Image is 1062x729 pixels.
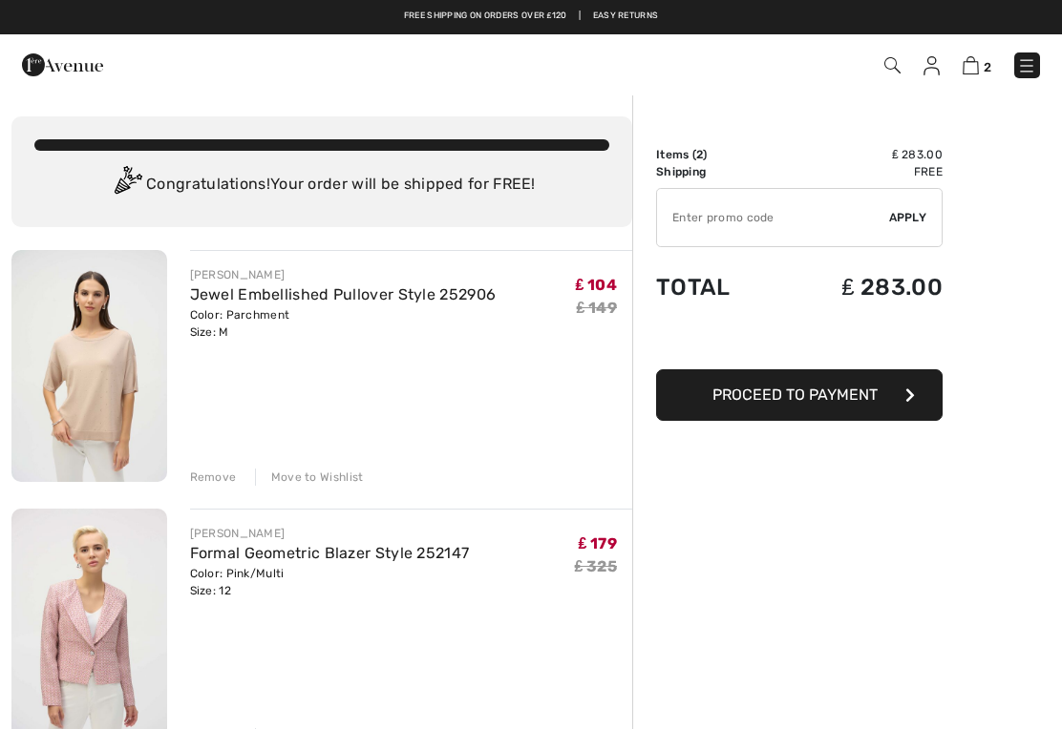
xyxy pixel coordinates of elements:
a: Free shipping on orders over ₤120 [404,10,567,23]
a: 2 [963,53,991,76]
td: Free [777,163,943,180]
div: Color: Pink/Multi Size: 12 [190,565,470,599]
img: Jewel Embellished Pullover Style 252906 [11,250,167,482]
span: | [579,10,581,23]
div: Remove [190,469,237,486]
span: Apply [889,209,927,226]
img: Shopping Bag [963,56,979,74]
img: 1ère Avenue [22,46,103,84]
a: Jewel Embellished Pullover Style 252906 [190,285,497,303]
s: ₤ 149 [577,299,617,317]
iframe: PayPal [656,320,943,363]
span: ₤ 104 [576,276,617,294]
span: ₤ 179 [579,534,617,552]
td: Items ( ) [656,146,777,163]
td: ₤ 283.00 [777,146,943,163]
div: [PERSON_NAME] [190,525,470,542]
td: ₤ 283.00 [777,255,943,320]
s: ₤ 325 [575,557,617,575]
div: Move to Wishlist [255,469,364,486]
span: Proceed to Payment [712,385,878,404]
td: Shipping [656,163,777,180]
img: My Info [924,56,940,75]
span: 2 [696,148,703,161]
td: Total [656,255,777,320]
a: Formal Geometric Blazer Style 252147 [190,544,470,562]
a: 1ère Avenue [22,54,103,73]
div: Congratulations! Your order will be shipped for FREE! [34,166,609,204]
img: Search [884,57,901,73]
button: Proceed to Payment [656,369,943,421]
span: 2 [984,60,991,74]
div: [PERSON_NAME] [190,266,497,283]
img: Congratulation2.svg [108,166,146,204]
input: Promo code [657,189,889,246]
a: Easy Returns [593,10,659,23]
img: Menu [1017,56,1036,75]
div: Color: Parchment Size: M [190,306,497,341]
